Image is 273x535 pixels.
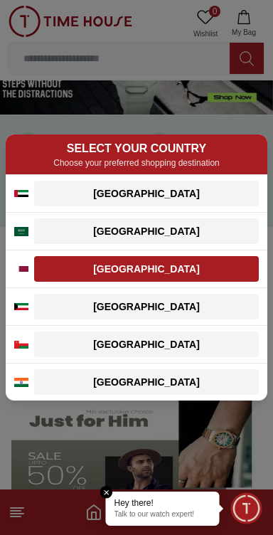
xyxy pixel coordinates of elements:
div: [GEOGRAPHIC_DATA] [43,300,250,314]
button: [GEOGRAPHIC_DATA] [34,332,259,357]
div: [GEOGRAPHIC_DATA] [43,262,250,276]
div: [GEOGRAPHIC_DATA] [43,186,250,201]
img: Oman flag [14,341,28,349]
div: Chat Widget [231,493,262,524]
div: Hey there! [114,497,211,509]
button: [GEOGRAPHIC_DATA] [34,218,259,244]
img: Saudi Arabia flag [14,227,28,236]
img: Qatar flag [14,266,28,272]
button: [GEOGRAPHIC_DATA] [34,294,259,319]
p: Talk to our watch expert! [114,510,211,520]
button: [GEOGRAPHIC_DATA] [34,369,259,395]
h2: SELECT YOUR COUNTRY [14,140,259,157]
img: UAE flag [14,190,28,197]
button: [GEOGRAPHIC_DATA] [34,181,259,206]
button: [GEOGRAPHIC_DATA] [34,256,259,282]
div: [GEOGRAPHIC_DATA] [43,375,250,389]
div: [GEOGRAPHIC_DATA] [43,224,250,238]
img: India flag [14,378,28,387]
img: Kuwait flag [14,303,28,310]
p: Choose your preferred shopping destination [14,157,259,169]
em: Close tooltip [100,486,113,499]
div: [GEOGRAPHIC_DATA] [43,337,250,351]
